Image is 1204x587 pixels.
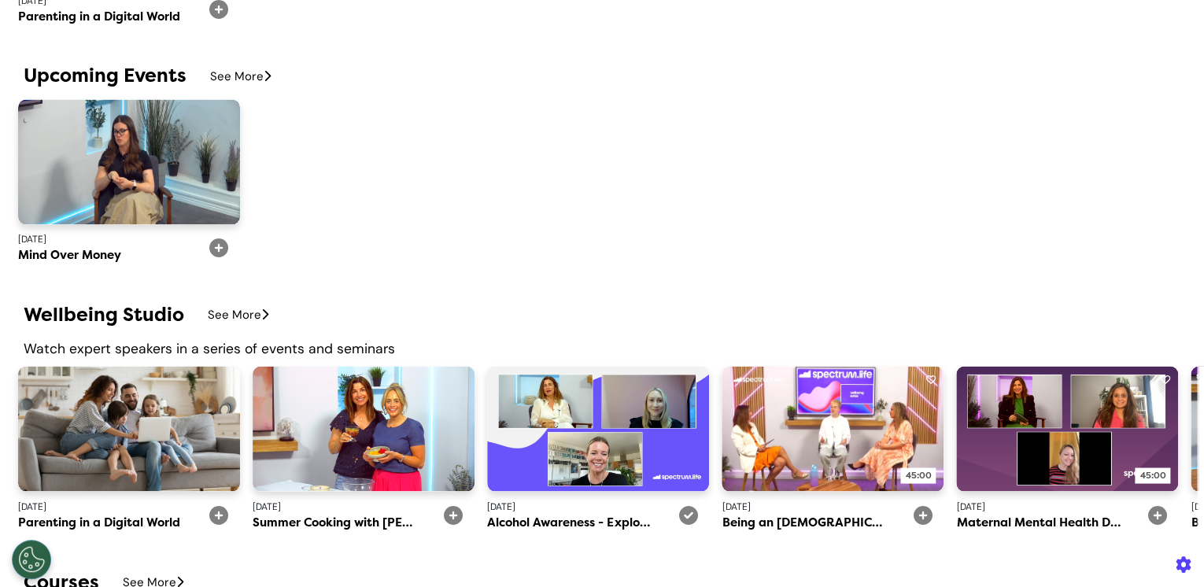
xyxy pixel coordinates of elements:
[253,366,475,491] img: clare+and+ais.png
[956,513,1123,531] div: Maternal Mental Health Day
[18,499,185,513] div: [DATE]
[18,366,240,491] img: digital+parenting.jpg
[253,499,419,513] div: [DATE]
[487,499,654,513] div: [DATE]
[18,8,180,26] div: Parenting in a Digital World
[210,68,271,86] div: See More
[900,467,936,484] div: 45:00
[722,513,888,531] div: Being an [DEMOGRAPHIC_DATA] ally
[956,499,1123,513] div: [DATE]
[24,338,395,358] div: Watch expert speakers in a series of events and seminars
[18,513,180,531] div: Parenting in a Digital World
[12,540,51,579] button: Open Preferences
[956,366,1178,491] img: Maternal+Mental+Health+Day.png
[18,99,240,224] img: Mind+Over+Money.JPG
[18,232,185,246] div: [DATE]
[722,366,944,491] img: Being+an+LGBTQ%2B+ally.PNG
[253,513,419,531] div: Summer Cooking with [PERSON_NAME]: Fresh Flavours and Feel-Good Food
[208,305,268,323] div: See More
[1135,467,1170,484] div: 45:00
[24,65,187,87] h2: Upcoming Events
[722,499,888,513] div: [DATE]
[18,246,121,264] div: Mind Over Money
[24,303,184,326] h2: Wellbeing Studio
[487,366,709,491] img: Alcohol+Awareness.png
[487,513,654,531] div: Alcohol Awareness - Exploring the sober curious movement and mindful drinking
